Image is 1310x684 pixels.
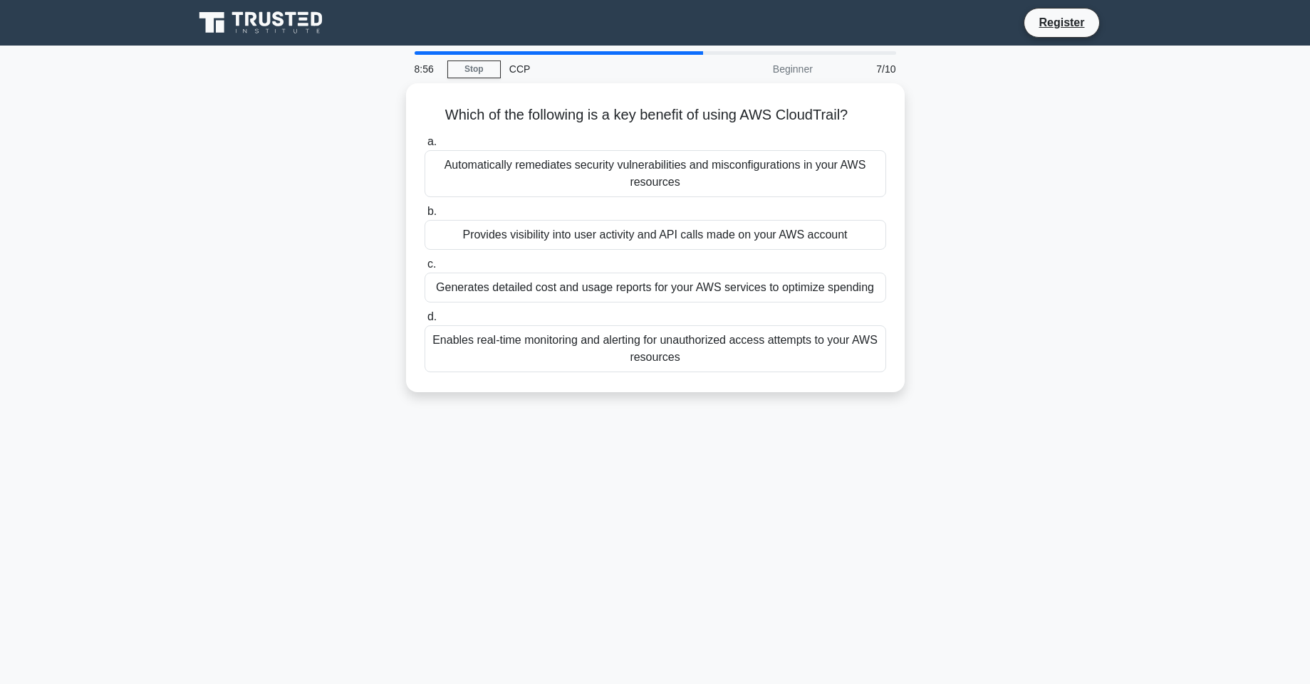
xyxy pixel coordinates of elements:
div: Enables real-time monitoring and alerting for unauthorized access attempts to your AWS resources [425,325,886,372]
div: Provides visibility into user activity and API calls made on your AWS account [425,220,886,250]
a: Stop [447,60,501,78]
div: Generates detailed cost and usage reports for your AWS services to optimize spending [425,273,886,302]
span: a. [427,135,437,147]
a: Register [1030,14,1093,31]
div: 7/10 [821,55,905,83]
div: Beginner [697,55,821,83]
div: Automatically remediates security vulnerabilities and misconfigurations in your AWS resources [425,150,886,197]
div: CCP [501,55,697,83]
h5: Which of the following is a key benefit of using AWS CloudTrail? [423,106,888,125]
span: b. [427,205,437,217]
div: 8:56 [406,55,447,83]
span: c. [427,258,436,270]
span: d. [427,310,437,322]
